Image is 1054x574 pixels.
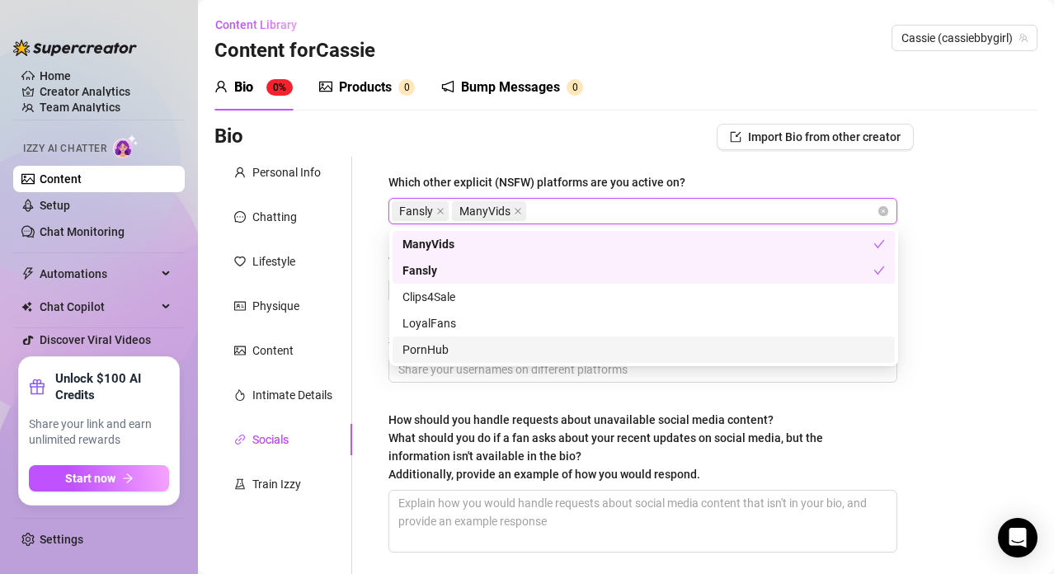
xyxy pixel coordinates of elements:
span: notification [441,80,454,93]
div: Fansly [393,257,895,284]
sup: 0% [266,79,293,96]
span: picture [319,80,332,93]
span: check [873,238,885,250]
div: ManyVids [402,235,873,253]
input: Social Media Handles [398,360,884,379]
input: Which other explicit (NSFW) platforms are you active on? [529,201,533,221]
button: Content Library [214,12,310,38]
div: Socials [252,430,289,449]
a: Discover Viral Videos [40,333,151,346]
div: Clips4Sale [393,284,895,310]
span: Chat Copilot [40,294,157,320]
span: Cassie (cassiebbygirl) [901,26,1028,50]
span: gift [29,379,45,395]
img: AI Chatter [113,134,139,158]
div: Physique [252,297,299,315]
div: Chatting [252,208,297,226]
div: LoyalFans [402,314,885,332]
a: Creator Analytics [40,78,172,105]
span: Content Library [215,18,297,31]
a: Settings [40,533,83,546]
div: Products [339,78,392,97]
span: What should you do if a fan asks about your recent updates on social media, but the information i... [388,431,823,481]
span: thunderbolt [21,267,35,280]
div: LoyalFans [393,310,895,336]
a: Team Analytics [40,101,120,114]
button: Start nowarrow-right [29,465,169,492]
img: Chat Copilot [21,301,32,313]
div: Bump Messages [461,78,560,97]
span: Automations [40,261,157,287]
span: check [873,265,885,276]
div: ManyVids [393,231,895,257]
label: Which social media platforms are you active on? [388,252,652,271]
span: team [1019,33,1028,43]
span: Start now [65,472,115,485]
a: Content [40,172,82,186]
img: logo-BBDzfeDw.svg [13,40,137,56]
a: Home [40,69,71,82]
strong: Unlock $100 AI Credits [55,370,169,403]
span: Fansly [399,202,433,220]
span: ManyVids [452,201,526,221]
span: idcard [234,300,246,312]
span: Fansly [392,201,449,221]
span: import [730,131,741,143]
span: message [234,211,246,223]
h3: Bio [214,124,243,150]
div: PornHub [402,341,885,359]
div: Bio [234,78,253,97]
span: user [234,167,246,178]
div: Social Media Handles [388,332,502,350]
span: close [514,207,522,215]
div: Which social media platforms are you active on? [388,252,641,271]
span: Import Bio from other creator [748,130,901,143]
div: PornHub [393,336,895,363]
span: ManyVids [459,202,511,220]
div: Lifestyle [252,252,295,271]
div: Fansly [402,261,873,280]
h3: Content for Cassie [214,38,375,64]
span: Izzy AI Chatter [23,141,106,157]
span: close-circle [878,206,888,216]
sup: 0 [567,79,583,96]
div: Open Intercom Messenger [998,518,1038,558]
span: close [436,207,445,215]
span: experiment [234,478,246,490]
div: Which other explicit (NSFW) platforms are you active on? [388,173,685,191]
span: Share your link and earn unlimited rewards [29,416,169,449]
label: Social Media Handles [388,332,514,350]
span: heart [234,256,246,267]
div: Intimate Details [252,386,332,404]
div: Personal Info [252,163,321,181]
span: fire [234,389,246,401]
span: link [234,434,246,445]
span: user [214,80,228,93]
span: picture [234,345,246,356]
div: Content [252,341,294,360]
label: Which other explicit (NSFW) platforms are you active on? [388,173,697,191]
span: How should you handle requests about unavailable social media content? [388,413,823,481]
sup: 0 [398,79,415,96]
a: Setup [40,199,70,212]
div: Train Izzy [252,475,301,493]
span: arrow-right [122,473,134,484]
a: Chat Monitoring [40,225,125,238]
button: Import Bio from other creator [717,124,914,150]
div: Clips4Sale [402,288,885,306]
